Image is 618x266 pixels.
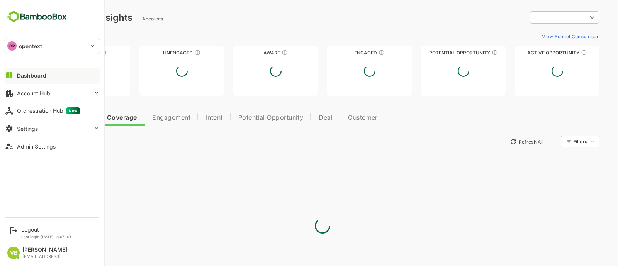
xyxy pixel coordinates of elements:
button: Refresh All [479,136,520,148]
img: BambooboxFullLogoMark.5f36c76dfaba33ec1ec1367b70bb1252.svg [4,9,69,24]
div: Active Opportunity [488,50,572,56]
div: These accounts have just entered the buying cycle and need further nurturing [255,49,261,56]
span: Intent [179,115,196,121]
div: Aware [206,50,291,56]
div: Logout [21,226,72,233]
div: OP [7,41,17,51]
div: Unengaged [112,50,197,56]
div: [PERSON_NAME] [22,247,67,253]
span: New [66,107,80,114]
button: View Funnel Comparison [512,30,572,42]
div: Orchestration Hub [17,107,80,114]
button: Dashboard [4,68,100,83]
button: Admin Settings [4,139,100,154]
div: [EMAIL_ADDRESS] [22,254,67,259]
div: Dashboard [17,72,46,79]
span: Customer [321,115,351,121]
div: These accounts have not been engaged with for a defined time period [73,49,80,56]
div: Admin Settings [17,143,56,150]
button: Orchestration HubNew [4,103,100,119]
div: These accounts are warm, further nurturing would qualify them to MQAs [351,49,358,56]
div: ​ [503,10,572,24]
div: VB [7,247,20,259]
div: OPopentext [4,38,100,54]
button: New Insights [19,135,75,149]
div: Potential Opportunity [394,50,479,56]
div: These accounts are MQAs and can be passed on to Inside Sales [465,49,471,56]
div: Dashboard Insights [19,12,105,23]
div: These accounts have open opportunities which might be at any of the Sales Stages [554,49,560,56]
span: Potential Opportunity [211,115,277,121]
button: Settings [4,121,100,136]
div: Engaged [300,50,385,56]
span: Engagement [125,115,163,121]
div: Filters [546,139,560,144]
div: Account Hub [17,90,50,97]
div: Settings [17,125,38,132]
p: Last login: [DATE] 18:07 IST [21,234,72,239]
div: Filters [545,135,572,149]
div: These accounts have not shown enough engagement and need nurturing [167,49,173,56]
div: Unreached [19,50,103,56]
ag: -- Accounts [109,16,138,22]
span: Deal [292,115,306,121]
span: Data Quality and Coverage [26,115,110,121]
button: Account Hub [4,85,100,101]
p: opentext [19,42,42,50]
